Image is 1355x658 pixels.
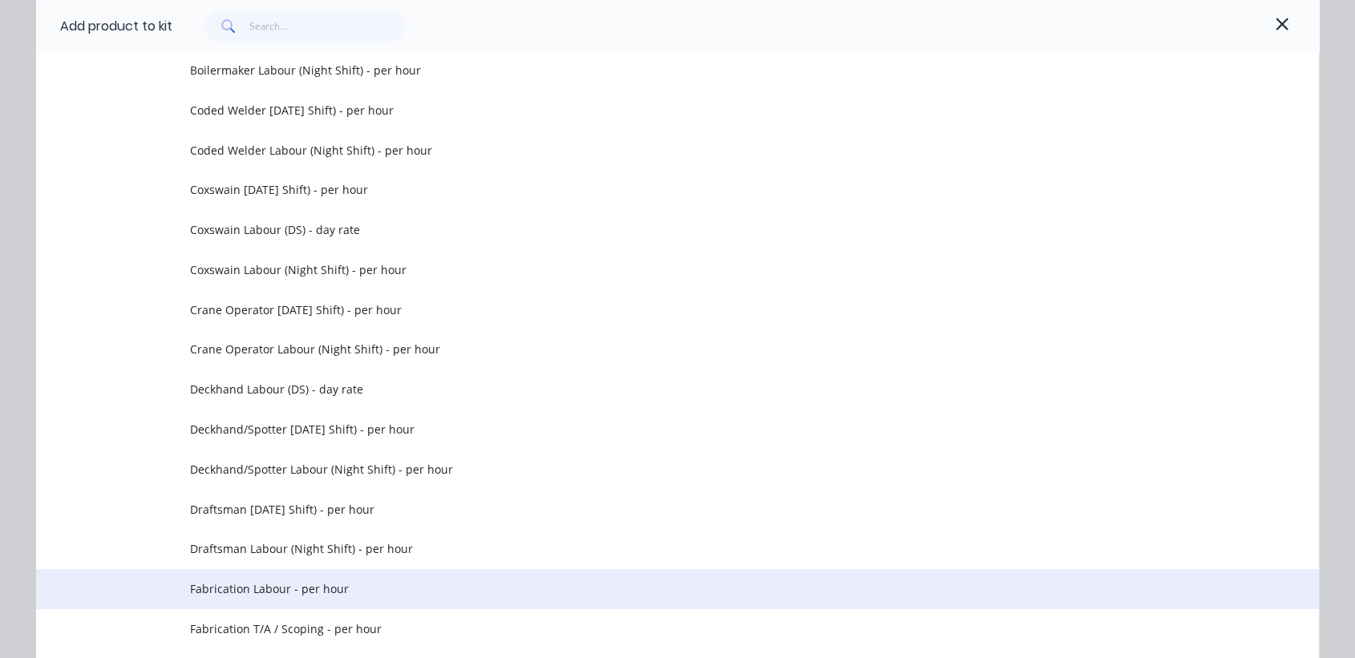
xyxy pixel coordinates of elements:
span: Fabrication T/A / Scoping - per hour [190,620,1093,637]
span: Draftsman Labour (Night Shift) - per hour [190,540,1093,557]
span: Coxswain [DATE] Shift) - per hour [190,181,1093,198]
span: Boilermaker Labour (Night Shift) - per hour [190,62,1093,79]
input: Search... [249,10,406,42]
span: Fabrication Labour - per hour [190,580,1093,597]
span: Draftsman [DATE] Shift) - per hour [190,501,1093,518]
div: Add product to kit [60,17,172,36]
span: Deckhand Labour (DS) - day rate [190,381,1093,398]
span: Coded Welder Labour (Night Shift) - per hour [190,142,1093,159]
span: Coxswain Labour (Night Shift) - per hour [190,261,1093,278]
span: Crane Operator [DATE] Shift) - per hour [190,301,1093,318]
span: Deckhand/Spotter [DATE] Shift) - per hour [190,421,1093,438]
span: Crane Operator Labour (Night Shift) - per hour [190,341,1093,357]
span: Coded Welder [DATE] Shift) - per hour [190,102,1093,119]
span: Deckhand/Spotter Labour (Night Shift) - per hour [190,461,1093,478]
span: Coxswain Labour (DS) - day rate [190,221,1093,238]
